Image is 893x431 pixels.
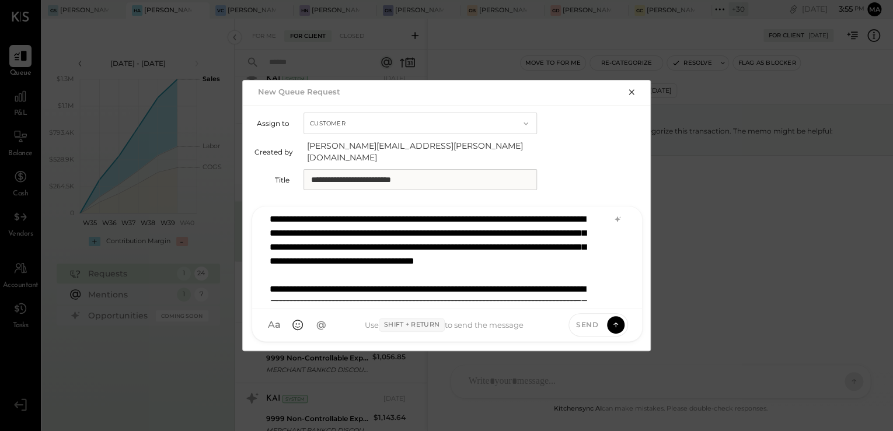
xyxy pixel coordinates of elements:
button: Aa [264,314,285,335]
span: [PERSON_NAME][EMAIL_ADDRESS][PERSON_NAME][DOMAIN_NAME] [307,140,540,163]
span: Send [576,320,598,330]
span: Shift + Return [379,318,445,332]
span: a [275,319,281,331]
label: Title [254,176,289,184]
span: @ [316,319,326,331]
label: Assign to [254,119,289,128]
label: Created by [254,148,293,156]
h2: New Queue Request [258,87,340,96]
div: Use to send the message [332,318,557,332]
button: Customer [304,113,537,134]
button: @ [311,314,332,335]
